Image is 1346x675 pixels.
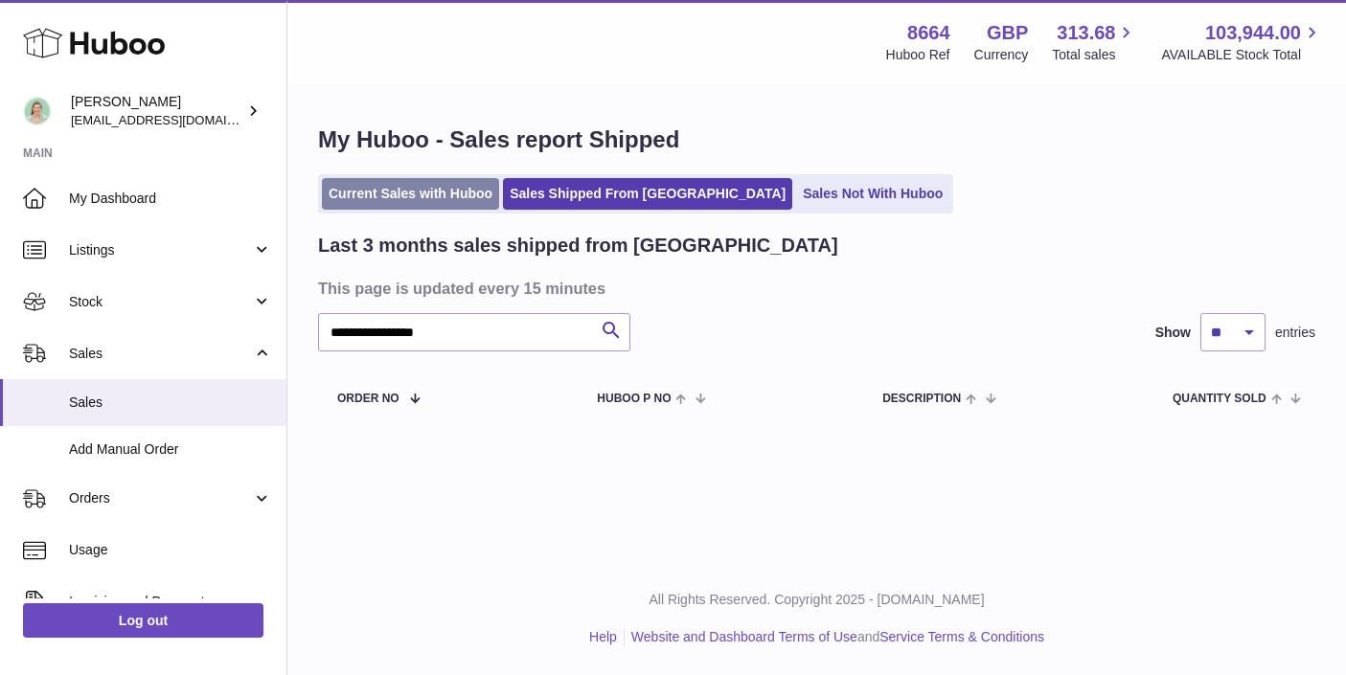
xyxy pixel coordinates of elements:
span: Listings [69,241,252,259]
a: Log out [23,603,263,638]
strong: GBP [987,20,1028,46]
span: Sales [69,345,252,363]
div: [PERSON_NAME] [71,93,243,129]
span: Quantity Sold [1173,393,1266,405]
span: Order No [337,393,399,405]
span: Total sales [1052,46,1137,64]
li: and [625,628,1044,646]
label: Show [1155,324,1191,342]
a: Sales Shipped From [GEOGRAPHIC_DATA] [503,178,792,210]
span: Description [882,393,961,405]
a: Current Sales with Huboo [322,178,499,210]
span: 313.68 [1057,20,1115,46]
span: Invoicing and Payments [69,593,252,611]
div: Huboo Ref [886,46,950,64]
h3: This page is updated every 15 minutes [318,278,1311,299]
span: [EMAIL_ADDRESS][DOMAIN_NAME] [71,112,282,127]
a: Service Terms & Conditions [879,629,1044,644]
span: My Dashboard [69,190,272,208]
span: 103,944.00 [1205,20,1301,46]
span: Sales [69,394,272,412]
span: Usage [69,541,272,559]
a: 103,944.00 AVAILABLE Stock Total [1161,20,1323,64]
p: All Rights Reserved. Copyright 2025 - [DOMAIN_NAME] [303,591,1331,609]
a: Help [589,629,617,644]
span: entries [1275,324,1315,342]
span: AVAILABLE Stock Total [1161,46,1323,64]
span: Huboo P no [597,393,671,405]
div: Currency [974,46,1029,64]
h1: My Huboo - Sales report Shipped [318,124,1315,155]
span: Stock [69,293,252,311]
img: hello@thefacialcuppingexpert.com [23,97,52,125]
a: Website and Dashboard Terms of Use [631,629,857,644]
span: Orders [69,489,252,507]
strong: 8664 [907,20,950,46]
h2: Last 3 months sales shipped from [GEOGRAPHIC_DATA] [318,233,838,259]
a: 313.68 Total sales [1052,20,1137,64]
a: Sales Not With Huboo [796,178,949,210]
span: Add Manual Order [69,440,272,459]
